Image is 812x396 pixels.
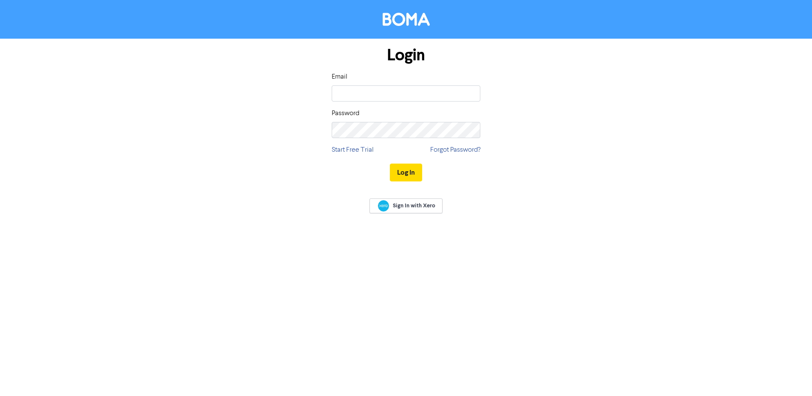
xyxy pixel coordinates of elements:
[332,145,374,155] a: Start Free Trial
[390,164,422,181] button: Log In
[369,198,443,213] a: Sign In with Xero
[378,200,389,212] img: Xero logo
[393,202,435,209] span: Sign In with Xero
[770,355,812,396] iframe: Chat Widget
[332,108,359,119] label: Password
[430,145,480,155] a: Forgot Password?
[332,72,347,82] label: Email
[383,13,430,26] img: BOMA Logo
[332,45,480,65] h1: Login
